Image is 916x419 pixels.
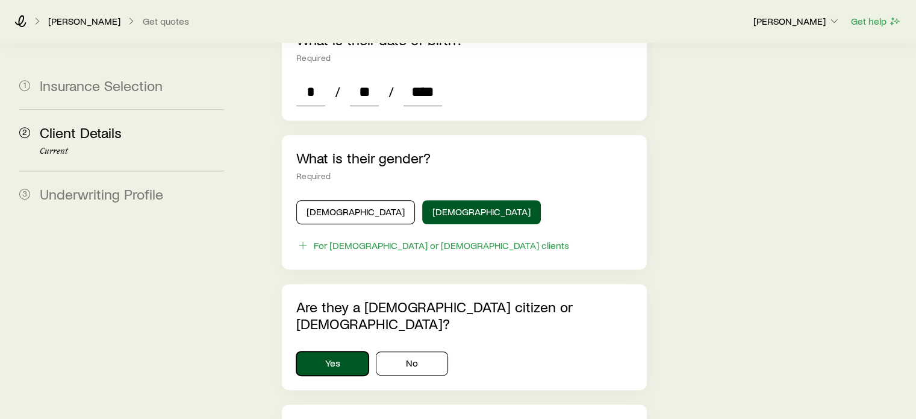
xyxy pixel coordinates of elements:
[48,15,120,27] p: [PERSON_NAME]
[850,14,902,28] button: Get help
[40,124,122,141] span: Client Details
[40,185,163,203] span: Underwriting Profile
[296,239,570,253] button: For [DEMOGRAPHIC_DATA] or [DEMOGRAPHIC_DATA] clients
[314,239,569,251] div: For [DEMOGRAPHIC_DATA] or [DEMOGRAPHIC_DATA] clients
[422,200,541,224] button: [DEMOGRAPHIC_DATA]
[296,200,415,224] button: [DEMOGRAPHIC_DATA]
[40,146,224,156] p: Current
[376,351,448,376] button: No
[19,127,30,138] span: 2
[296,351,369,376] button: Yes
[296,298,632,332] p: Are they a [DEMOGRAPHIC_DATA] citizen or [DEMOGRAPHIC_DATA]?
[296,150,632,166] p: What is their gender?
[330,83,345,100] span: /
[296,171,632,181] div: Required
[384,83,399,100] span: /
[296,53,632,63] div: Required
[19,189,30,200] span: 3
[40,77,163,94] span: Insurance Selection
[753,14,841,29] button: [PERSON_NAME]
[19,80,30,91] span: 1
[142,16,190,27] button: Get quotes
[753,15,840,27] p: [PERSON_NAME]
